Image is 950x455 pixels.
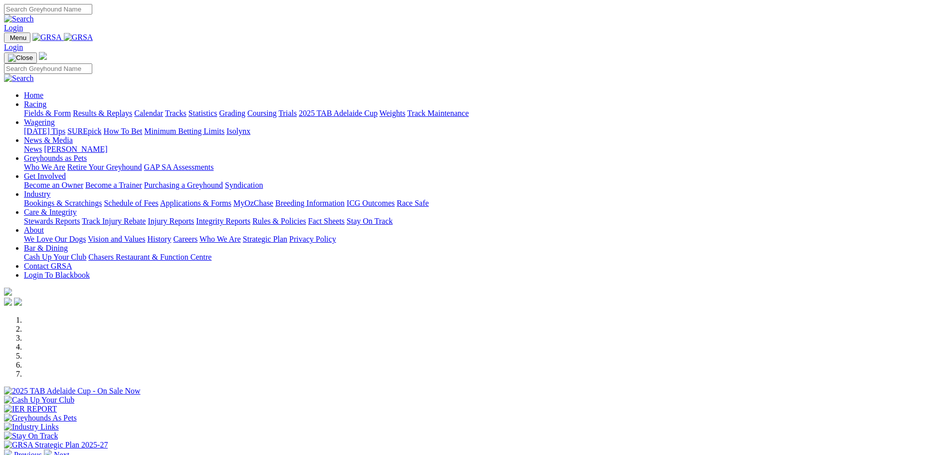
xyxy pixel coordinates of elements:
a: Careers [173,235,197,243]
a: Cash Up Your Club [24,253,86,261]
a: Tracks [165,109,187,117]
a: Retire Your Greyhound [67,163,142,171]
a: Integrity Reports [196,217,250,225]
a: Grading [219,109,245,117]
img: Search [4,14,34,23]
div: Racing [24,109,946,118]
a: Racing [24,100,46,108]
a: About [24,226,44,234]
a: Greyhounds as Pets [24,154,87,162]
img: GRSA [64,33,93,42]
a: Become an Owner [24,181,83,189]
div: Wagering [24,127,946,136]
a: Stewards Reports [24,217,80,225]
a: Bar & Dining [24,244,68,252]
a: Fact Sheets [308,217,345,225]
a: Login To Blackbook [24,271,90,279]
a: Calendar [134,109,163,117]
a: Bookings & Scratchings [24,199,102,207]
a: Vision and Values [88,235,145,243]
div: Get Involved [24,181,946,190]
img: Greyhounds As Pets [4,414,77,423]
a: Trials [278,109,297,117]
input: Search [4,63,92,74]
a: Results & Replays [73,109,132,117]
a: History [147,235,171,243]
a: Minimum Betting Limits [144,127,224,135]
a: Syndication [225,181,263,189]
a: How To Bet [104,127,143,135]
a: Stay On Track [347,217,392,225]
img: logo-grsa-white.png [39,52,47,60]
a: GAP SA Assessments [144,163,214,171]
a: Login [4,43,23,51]
a: Coursing [247,109,277,117]
div: About [24,235,946,244]
a: News [24,145,42,153]
a: Chasers Restaurant & Function Centre [88,253,211,261]
img: twitter.svg [14,298,22,306]
a: Track Maintenance [407,109,469,117]
a: Applications & Forms [160,199,231,207]
div: Care & Integrity [24,217,946,226]
img: Cash Up Your Club [4,396,74,405]
div: Industry [24,199,946,208]
a: Race Safe [396,199,428,207]
img: Stay On Track [4,432,58,441]
a: 2025 TAB Adelaide Cup [299,109,378,117]
img: GRSA Strategic Plan 2025-27 [4,441,108,450]
a: We Love Our Dogs [24,235,86,243]
a: Injury Reports [148,217,194,225]
img: facebook.svg [4,298,12,306]
div: Greyhounds as Pets [24,163,946,172]
a: Wagering [24,118,55,126]
a: Statistics [189,109,217,117]
div: News & Media [24,145,946,154]
a: Industry [24,190,50,198]
a: Privacy Policy [289,235,336,243]
a: [PERSON_NAME] [44,145,107,153]
span: Menu [10,34,26,41]
img: 2025 TAB Adelaide Cup - On Sale Now [4,387,141,396]
img: IER REPORT [4,405,57,414]
a: News & Media [24,136,73,144]
a: Fields & Form [24,109,71,117]
a: Track Injury Rebate [82,217,146,225]
a: [DATE] Tips [24,127,65,135]
a: Strategic Plan [243,235,287,243]
img: GRSA [32,33,62,42]
button: Toggle navigation [4,32,30,43]
a: Weights [380,109,405,117]
a: Purchasing a Greyhound [144,181,223,189]
img: logo-grsa-white.png [4,288,12,296]
div: Bar & Dining [24,253,946,262]
img: Industry Links [4,423,59,432]
input: Search [4,4,92,14]
a: Login [4,23,23,32]
a: Care & Integrity [24,208,77,216]
a: Become a Trainer [85,181,142,189]
a: MyOzChase [233,199,273,207]
a: Get Involved [24,172,66,180]
a: ICG Outcomes [347,199,394,207]
a: Who We Are [199,235,241,243]
a: Breeding Information [275,199,345,207]
a: Isolynx [226,127,250,135]
a: SUREpick [67,127,101,135]
a: Schedule of Fees [104,199,158,207]
img: Search [4,74,34,83]
a: Contact GRSA [24,262,72,270]
a: Rules & Policies [252,217,306,225]
img: Close [8,54,33,62]
a: Who We Are [24,163,65,171]
button: Toggle navigation [4,52,37,63]
a: Home [24,91,43,99]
